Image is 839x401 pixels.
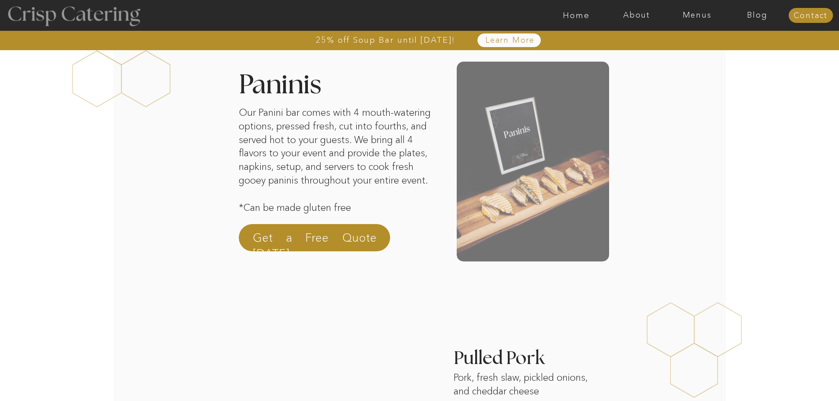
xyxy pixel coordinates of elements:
h3: Pulled Pork [454,349,735,358]
a: Blog [727,11,787,20]
a: 25% off Soup Bar until [DATE]! [284,36,487,44]
a: Get a Free Quote [DATE] [253,230,377,251]
a: About [606,11,667,20]
h2: Paninis [239,72,408,96]
a: Home [546,11,606,20]
a: Contact [788,11,833,20]
a: Learn More [465,36,555,45]
a: Menus [667,11,727,20]
p: Our Panini bar comes with 4 mouth-watering options, pressed fresh, cut into fourths, and served h... [239,106,434,228]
